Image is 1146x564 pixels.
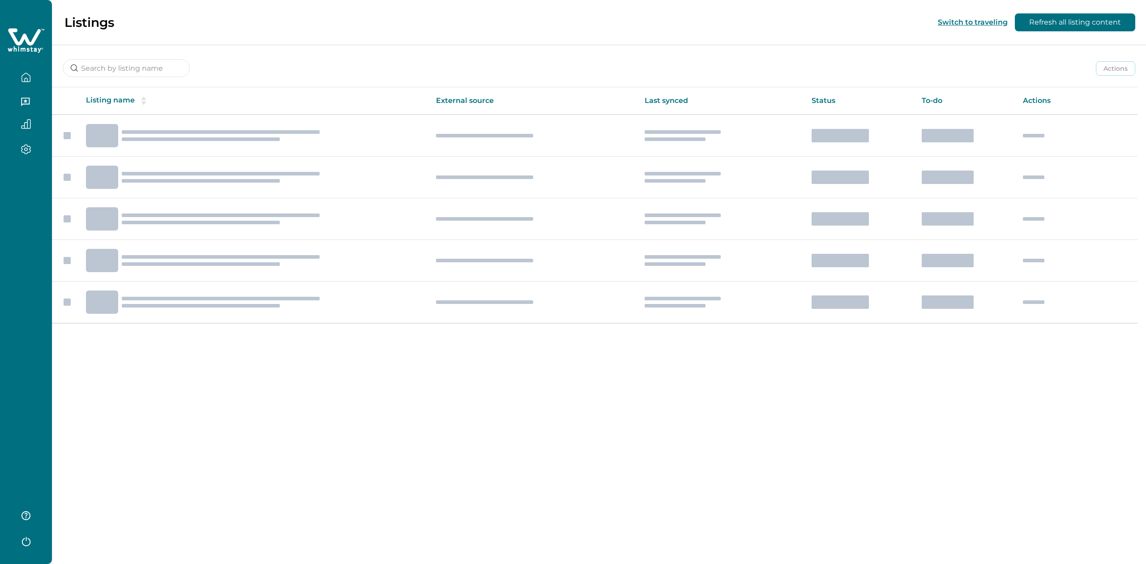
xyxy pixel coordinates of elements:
[637,87,804,115] th: Last synced
[938,18,1008,26] button: Switch to traveling
[429,87,637,115] th: External source
[135,96,153,105] button: sorting
[1096,61,1135,76] button: Actions
[915,87,1016,115] th: To-do
[79,87,429,115] th: Listing name
[804,87,915,115] th: Status
[63,59,190,77] input: Search by listing name
[1015,13,1135,31] button: Refresh all listing content
[64,15,114,30] p: Listings
[1016,87,1137,115] th: Actions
